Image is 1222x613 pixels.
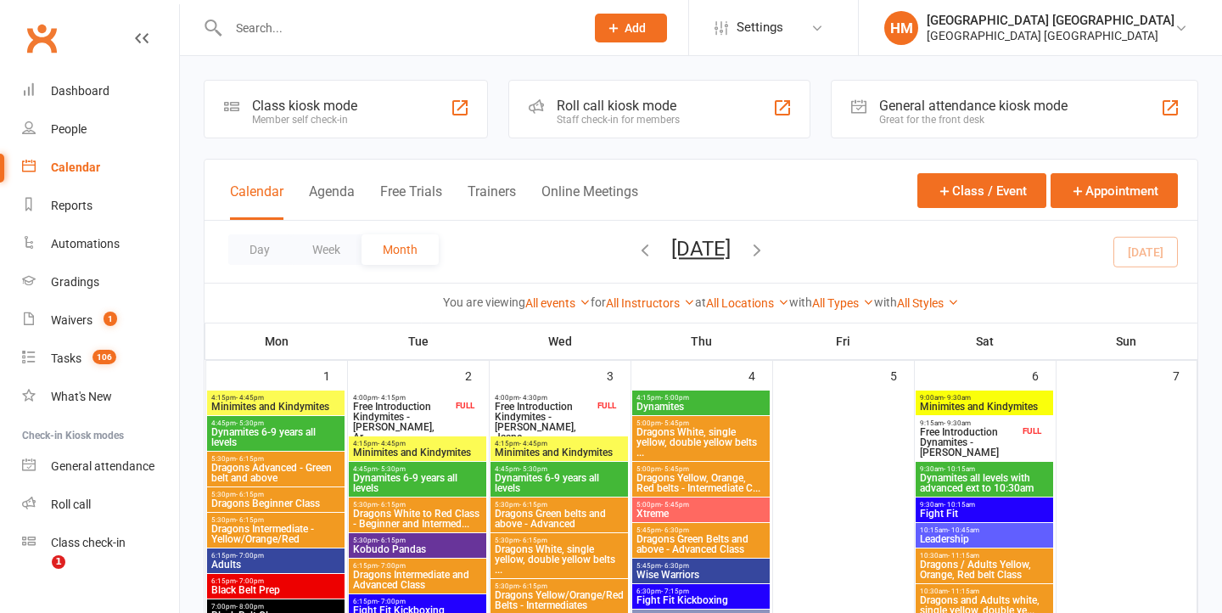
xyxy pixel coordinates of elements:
button: Day [228,234,291,265]
span: - 4:15pm [378,394,406,402]
span: - 4:45pm [378,440,406,447]
div: Roll call kiosk mode [557,98,680,114]
div: Dashboard [51,84,109,98]
span: - 7:00pm [236,552,264,560]
span: 5:30pm [210,455,341,463]
span: 4:15pm [210,394,341,402]
a: Gradings [22,263,179,301]
button: Agenda [309,183,355,220]
div: [GEOGRAPHIC_DATA] [GEOGRAPHIC_DATA] [927,28,1174,43]
span: 10:15am [919,526,1050,534]
span: Dragons Yellow/Orange/Red Belts - Intermediates [494,590,625,610]
a: Class kiosk mode [22,524,179,562]
a: People [22,110,179,149]
span: Settings [737,8,783,47]
a: Waivers 1 [22,301,179,340]
span: 5:00pm [636,465,766,473]
a: All Types [812,296,874,310]
div: 7 [1173,361,1197,389]
iframe: Intercom live chat [17,555,58,596]
div: Calendar [51,160,100,174]
span: 1 [104,312,117,326]
strong: for [591,295,606,309]
a: Calendar [22,149,179,187]
span: Minimites and Kindymites [494,447,625,458]
span: - 11:15am [948,552,979,560]
span: Dragons White, single yellow, double yellow belts ... [636,427,766,458]
button: Class / Event [917,173,1046,208]
span: - 4:30pm [519,394,547,402]
span: Dynamites all levels with advanced ext to 10:30am [919,473,1050,493]
span: - 7:15pm [661,588,689,595]
a: Clubworx [20,17,63,59]
div: Member self check-in [252,114,357,126]
div: 2 [465,361,489,389]
button: [DATE] [671,237,731,261]
span: Adults [210,560,341,570]
span: - 4:45pm [236,394,264,402]
div: What's New [51,390,112,403]
span: Dragons Green Belts and above - Advanced Class [636,534,766,554]
span: - 6:15pm [236,491,264,498]
span: 9:30am [919,501,1050,509]
span: 5:45pm [636,562,766,570]
span: Dragons Advanced - Green belt and above [210,463,341,483]
span: Minimites and Kindymites [210,402,341,412]
span: Minimites and Kindymites [919,402,1050,412]
span: - 5:30pm [519,465,547,473]
span: - 8:00pm [236,603,264,610]
span: - 6:15pm [378,501,406,509]
span: Add [625,21,646,35]
div: FULL [593,399,620,412]
span: Dynamites 6-9 years all levels [352,473,483,493]
div: People [51,122,87,136]
span: - 6:15pm [519,582,547,590]
span: - 7:00pm [236,577,264,585]
span: 7:00pm [210,603,341,610]
button: Trainers [468,183,516,220]
span: 4:00pm [352,394,452,402]
div: Gradings [51,275,99,289]
th: Fri [772,323,914,359]
strong: with [874,295,897,309]
strong: You are viewing [443,295,525,309]
span: Dragons White, single yellow, double yellow belts ... [494,544,625,575]
div: Waivers [51,313,92,327]
div: Reports [51,199,92,212]
input: Search... [223,16,573,40]
span: Dragons Intermediate - Yellow/Orange/Red [210,524,341,544]
span: - 6:30pm [661,526,689,534]
a: All Styles [897,296,959,310]
button: Add [595,14,667,42]
span: Kobudo Pandas [352,544,483,554]
span: - 6:15pm [519,501,547,509]
button: Online Meetings [541,183,638,220]
span: 6:30pm [636,588,766,595]
span: 4:45pm [210,419,341,427]
span: 4:45pm [352,465,483,473]
span: Free Introduction Dynamites - [PERSON_NAME] [919,427,1019,458]
div: Great for the front desk [879,114,1068,126]
span: 5:30pm [352,537,483,544]
span: 4:45pm [494,465,625,473]
div: Staff check-in for members [557,114,680,126]
span: 9:00am [919,394,1050,402]
span: 4:15pm [352,440,483,447]
span: Dragons Green belts and above - Advanced [494,509,625,529]
a: What's New [22,378,179,416]
span: 10:30am [919,588,1050,595]
span: - 5:45pm [661,465,689,473]
span: 5:30pm [210,491,341,498]
button: Calendar [230,183,283,220]
div: Roll call [51,498,91,511]
div: General attendance kiosk mode [879,98,1068,114]
span: - 9:30am [944,394,971,402]
span: Dragons Beginner Class [210,498,341,509]
span: Dragons Yellow, Orange, Red belts - Intermediate C... [636,473,766,493]
span: - 5:45pm [661,501,689,509]
span: 5:45pm [636,526,766,534]
span: 4:00pm [494,394,594,402]
span: 5:30pm [494,537,625,544]
span: 5:30pm [494,582,625,590]
span: 6:15pm [352,598,483,605]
